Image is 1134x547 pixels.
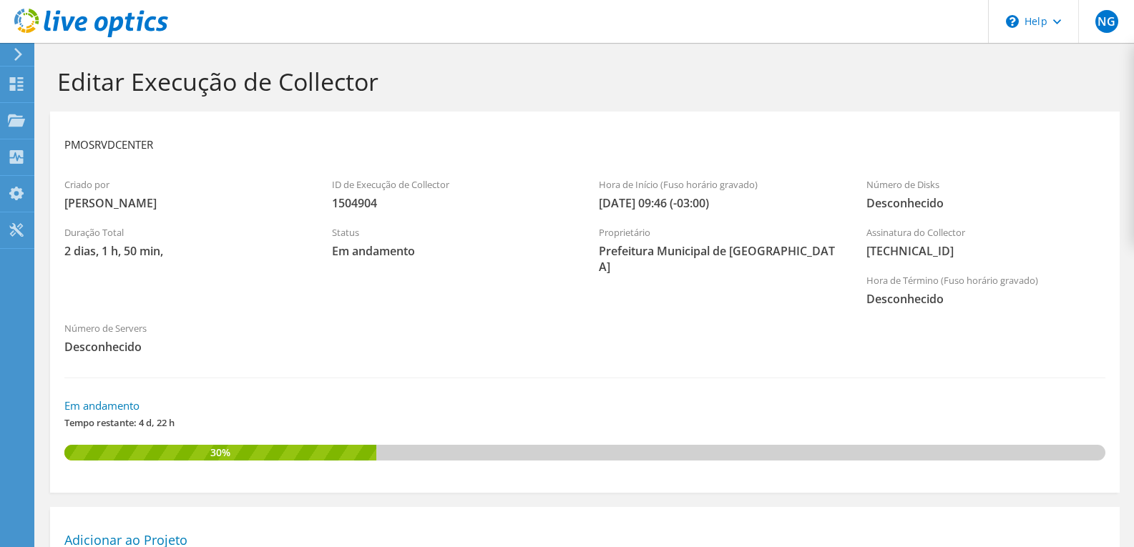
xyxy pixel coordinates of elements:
[866,291,1105,307] span: Desconhecido
[599,195,838,211] span: [DATE] 09:46 (-03:00)
[332,225,571,240] label: Status
[332,243,571,259] span: Em andamento
[1095,10,1118,33] span: NG
[64,225,303,240] label: Duração Total
[64,398,1105,413] h3: Em andamento
[64,243,303,259] span: 2 dias, 1 h, 50 min,
[332,177,571,192] label: ID de Execução de Collector
[866,273,1105,287] label: Hora de Término (Fuso horário gravado)
[64,177,303,192] label: Criado por
[866,225,1105,240] label: Assinatura do Collector
[866,177,1105,192] label: Número de Disks
[64,415,1105,430] span: Tempo restante: 4 d, 22 h
[64,339,303,355] span: Desconhecido
[599,225,838,240] label: Proprietário
[64,321,303,335] label: Número de Servers
[599,243,838,275] span: Prefeitura Municipal de [GEOGRAPHIC_DATA]
[64,137,153,152] h3: PMOSRVDCENTER
[1006,15,1019,28] svg: \n
[64,445,376,460] div: 30%
[332,195,571,211] span: 1504904
[57,66,1105,97] h1: Editar Execução de Collector
[64,195,303,211] span: [PERSON_NAME]
[599,177,838,192] label: Hora de Início (Fuso horário gravado)
[866,195,1105,211] span: Desconhecido
[866,243,1105,259] span: [TECHNICAL_ID]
